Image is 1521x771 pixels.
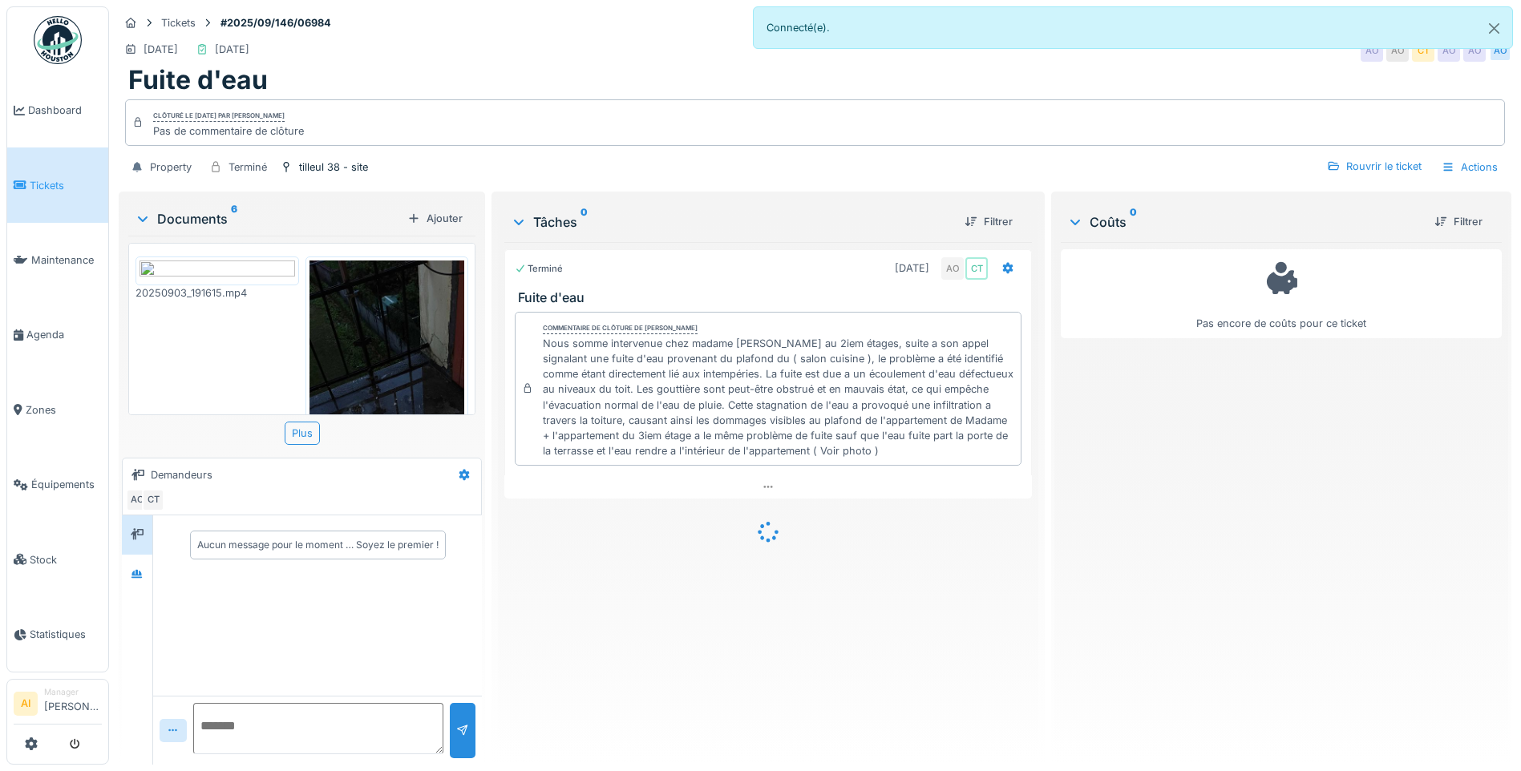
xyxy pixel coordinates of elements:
[1489,39,1511,62] div: AO
[511,212,952,232] div: Tâches
[161,15,196,30] div: Tickets
[229,159,267,175] div: Terminé
[28,103,102,118] span: Dashboard
[31,252,102,268] span: Maintenance
[1428,211,1489,232] div: Filtrer
[518,290,1025,305] h3: Fuite d'eau
[7,373,108,447] a: Zones
[30,627,102,642] span: Statistiques
[7,522,108,596] a: Stock
[515,262,563,276] div: Terminé
[1476,7,1512,50] button: Close
[7,297,108,372] a: Agenda
[1463,39,1486,62] div: AO
[30,552,102,567] span: Stock
[136,285,299,301] div: 20250903_191615.mp4
[299,159,368,175] div: tilleul 38 - site
[7,223,108,297] a: Maintenance
[14,692,38,716] li: AI
[1386,39,1409,62] div: AO
[126,489,148,511] div: AO
[401,208,469,229] div: Ajouter
[31,477,102,492] span: Équipements
[144,42,178,57] div: [DATE]
[1130,212,1137,232] sup: 0
[150,159,192,175] div: Property
[895,260,929,276] div: [DATE]
[1071,256,1491,331] div: Pas encore de coûts pour ce ticket
[941,257,964,280] div: AO
[151,467,212,482] div: Demandeurs
[7,147,108,222] a: Tickets
[231,209,237,228] sup: 6
[285,422,320,445] div: Plus
[14,686,102,725] a: AI Manager[PERSON_NAME]
[309,260,465,597] img: k6t3jvjd94hx11gvw1kdmvmy83qq
[1438,39,1460,62] div: AO
[26,327,102,342] span: Agenda
[543,336,1014,459] div: Nous somme intervenue chez madame [PERSON_NAME] au 2iem étages, suite a son appel signalant une f...
[965,257,988,280] div: CT
[958,211,1019,232] div: Filtrer
[1067,212,1422,232] div: Coûts
[34,16,82,64] img: Badge_color-CXgf-gQk.svg
[7,73,108,147] a: Dashboard
[1434,155,1505,179] div: Actions
[140,260,295,281] img: 165069ab-6f58-4913-a659-068f98334530-20250903_191615.mp4
[135,209,401,228] div: Documents
[44,686,102,721] li: [PERSON_NAME]
[142,489,164,511] div: CT
[543,323,698,334] div: Commentaire de clôture de [PERSON_NAME]
[44,686,102,698] div: Manager
[1412,39,1434,62] div: CT
[26,402,102,418] span: Zones
[214,15,338,30] strong: #2025/09/146/06984
[215,42,249,57] div: [DATE]
[153,123,304,139] div: Pas de commentaire de clôture
[197,538,439,552] div: Aucun message pour le moment … Soyez le premier !
[153,111,285,122] div: Clôturé le [DATE] par [PERSON_NAME]
[1361,39,1383,62] div: AO
[1321,155,1428,177] div: Rouvrir le ticket
[580,212,588,232] sup: 0
[7,597,108,672] a: Statistiques
[7,447,108,522] a: Équipements
[128,65,268,95] h1: Fuite d'eau
[753,6,1514,49] div: Connecté(e).
[30,178,102,193] span: Tickets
